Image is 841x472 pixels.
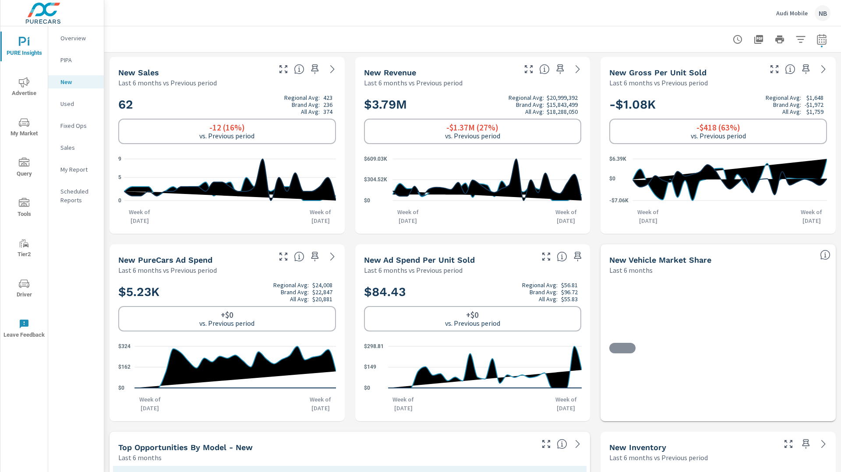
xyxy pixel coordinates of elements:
[571,250,585,264] span: Save this to your personalized report
[325,250,339,264] a: See more details in report
[60,121,97,130] p: Fixed Ops
[792,31,809,48] button: Apply Filters
[199,319,254,327] p: vs. Previous period
[312,282,332,289] p: $24,008
[609,68,707,77] h5: New Gross Per Unit Sold
[305,395,336,412] p: Week of [DATE]
[561,289,578,296] p: $96.72
[609,265,653,275] p: Last 6 months
[134,395,165,412] p: Week of [DATE]
[48,163,104,176] div: My Report
[48,53,104,67] div: PIPA
[806,94,823,101] p: $1,648
[530,289,558,296] p: Brand Avg:
[816,437,830,451] a: See more details in report
[118,68,159,77] h5: New Sales
[782,108,801,115] p: All Avg:
[60,56,97,64] p: PIPA
[294,251,304,262] span: Total cost of media for all PureCars channels for the selected dealership group over the selected...
[199,132,254,140] p: vs. Previous period
[364,364,376,370] text: $149
[281,289,309,296] p: Brand Avg:
[799,62,813,76] span: Save this to your personalized report
[509,94,544,101] p: Regional Avg:
[561,296,578,303] p: $55.83
[323,94,332,101] p: 423
[308,62,322,76] span: Save this to your personalized report
[547,101,578,108] p: $15,843,499
[551,395,581,412] p: Week of [DATE]
[364,68,416,77] h5: New Revenue
[609,443,666,452] h5: New Inventory
[118,343,131,349] text: $324
[766,94,801,101] p: Regional Avg:
[522,62,536,76] button: Make Fullscreen
[781,437,795,451] button: Make Fullscreen
[525,108,544,115] p: All Avg:
[539,296,558,303] p: All Avg:
[60,165,97,174] p: My Report
[561,282,578,289] p: $56.81
[466,310,479,319] h6: +$0
[305,208,336,225] p: Week of [DATE]
[3,198,45,219] span: Tools
[609,452,708,463] p: Last 6 months vs Previous period
[445,132,500,140] p: vs. Previous period
[776,9,808,17] p: Audi Mobile
[118,364,131,370] text: $162
[323,101,332,108] p: 236
[446,123,498,132] h6: -$1.37M (27%)
[3,238,45,260] span: Tier2
[60,99,97,108] p: Used
[539,437,553,451] button: Make Fullscreen
[609,176,615,182] text: $0
[364,177,387,183] text: $304.52K
[60,143,97,152] p: Sales
[364,385,370,391] text: $0
[124,208,155,225] p: Week of [DATE]
[3,319,45,340] span: Leave Feedback
[750,31,767,48] button: "Export Report to PDF"
[364,77,463,88] p: Last 6 months vs Previous period
[609,156,626,162] text: $6.39K
[118,385,124,391] text: $0
[816,62,830,76] a: See more details in report
[273,282,309,289] p: Regional Avg:
[294,64,304,74] span: Number of vehicles sold by the dealership over the selected date range. [Source: This data is sou...
[539,250,553,264] button: Make Fullscreen
[557,251,567,262] span: Average cost of advertising per each vehicle sold at the dealer over the selected date range. The...
[516,101,544,108] p: Brand Avg:
[571,62,585,76] a: See more details in report
[3,158,45,179] span: Query
[771,31,788,48] button: Print Report
[301,108,320,115] p: All Avg:
[118,174,121,180] text: 5
[323,108,332,115] p: 374
[312,296,332,303] p: $20,881
[557,439,567,449] span: Find the biggest opportunities within your model lineup by seeing how each model is selling in yo...
[118,255,212,264] h5: New PureCars Ad Spend
[609,255,711,264] h5: New Vehicle Market Share
[571,437,585,451] a: See more details in report
[3,117,45,139] span: My Market
[767,62,781,76] button: Make Fullscreen
[547,108,578,115] p: $18,288,050
[60,34,97,42] p: Overview
[364,255,475,264] h5: New Ad Spend Per Unit Sold
[3,278,45,300] span: Driver
[805,101,823,108] p: -$1,972
[773,101,801,108] p: Brand Avg:
[118,282,336,303] h2: $5.23K
[284,94,320,101] p: Regional Avg:
[48,141,104,154] div: Sales
[364,343,384,349] text: $298.81
[633,208,664,225] p: Week of [DATE]
[3,77,45,99] span: Advertise
[118,197,121,204] text: 0
[551,208,581,225] p: Week of [DATE]
[48,185,104,207] div: Scheduled Reports
[118,77,217,88] p: Last 6 months vs Previous period
[209,123,245,132] h6: -12 (16%)
[796,208,827,225] p: Week of [DATE]
[696,123,740,132] h6: -$418 (63%)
